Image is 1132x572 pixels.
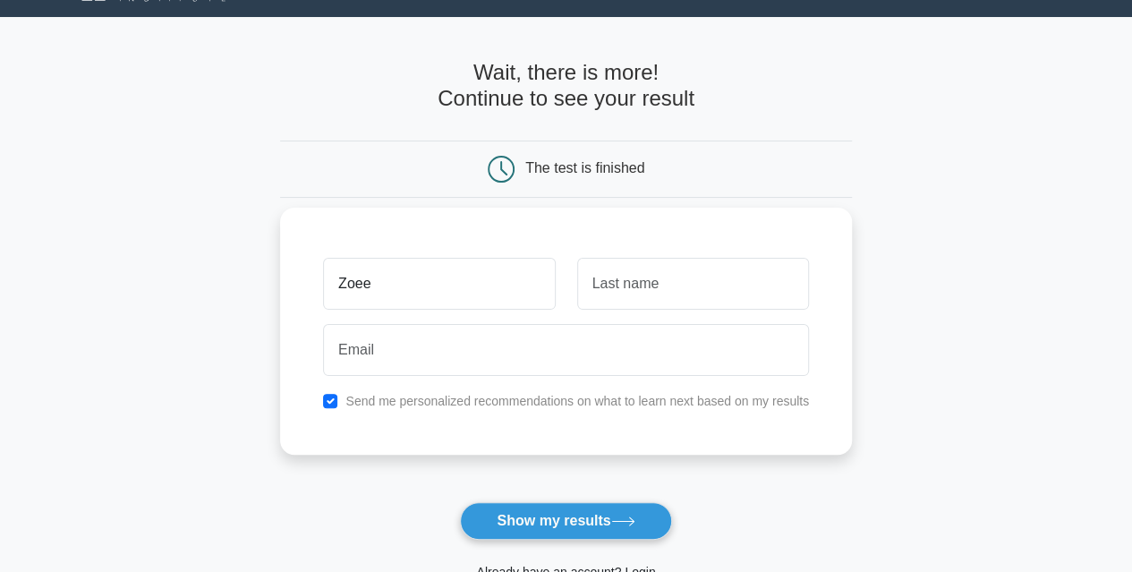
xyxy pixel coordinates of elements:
div: The test is finished [525,160,644,175]
input: First name [323,258,555,310]
input: Email [323,324,809,376]
input: Last name [577,258,809,310]
h4: Wait, there is more! Continue to see your result [280,60,852,112]
label: Send me personalized recommendations on what to learn next based on my results [345,394,809,408]
button: Show my results [460,502,671,540]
